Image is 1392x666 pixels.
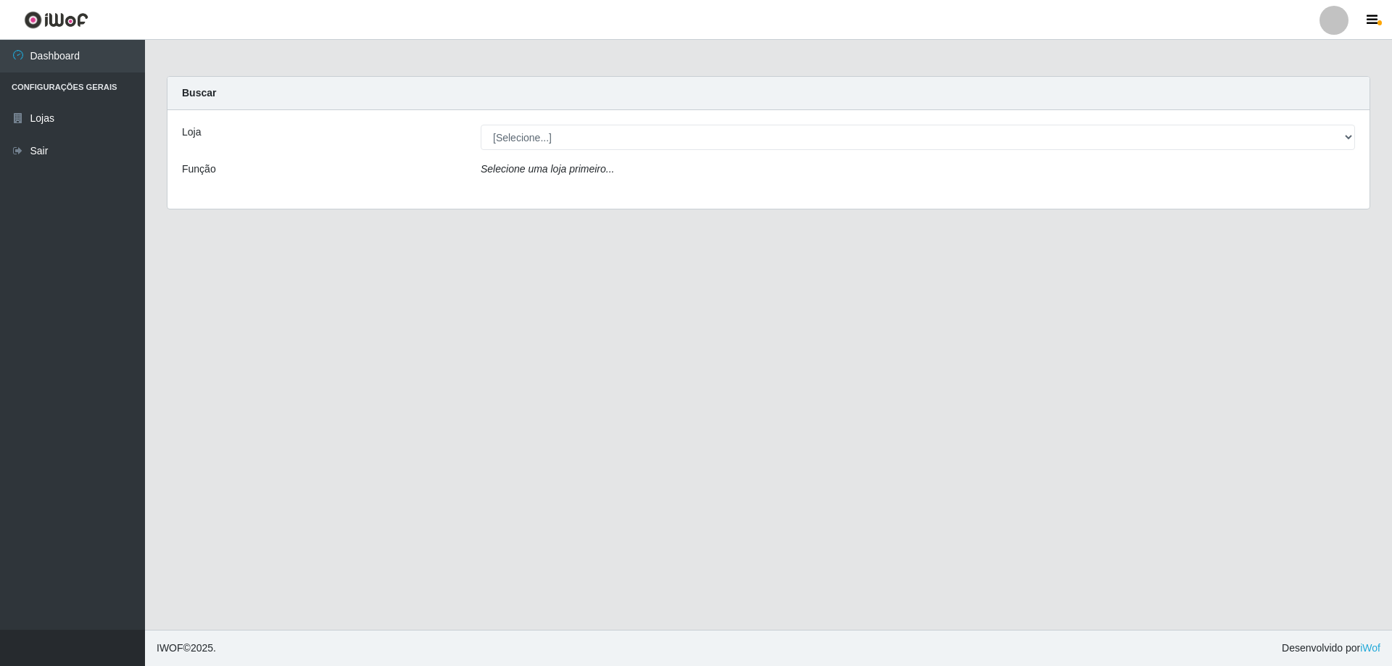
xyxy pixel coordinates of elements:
i: Selecione uma loja primeiro... [481,163,614,175]
img: CoreUI Logo [24,11,88,29]
label: Loja [182,125,201,140]
span: © 2025 . [157,641,216,656]
a: iWof [1360,642,1380,654]
label: Função [182,162,216,177]
span: Desenvolvido por [1282,641,1380,656]
strong: Buscar [182,87,216,99]
span: IWOF [157,642,183,654]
